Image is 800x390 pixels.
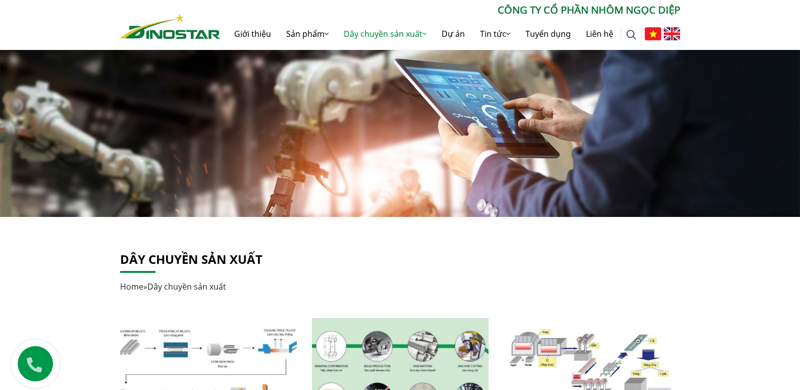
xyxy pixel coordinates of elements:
[227,18,279,50] a: Giới thiệu
[120,281,675,293] div: »
[120,281,143,292] a: Home
[434,18,472,50] a: Dự án
[120,14,220,39] img: Nhôm Dinostar
[147,281,226,292] span: Dây chuyền sản xuất
[645,27,661,40] img: Tiếng Việt
[578,18,621,50] a: Liên hệ
[120,251,262,267] a: Dây chuyền sản xuất
[626,30,636,40] img: search
[472,18,518,50] a: Tin tức
[220,3,680,18] p: CÔNG TY CỔ PHẦN NHÔM NGỌC DIỆP
[664,27,680,40] img: English
[279,18,336,50] a: Sản phẩm
[518,18,578,50] a: Tuyển dụng
[336,18,434,50] a: Dây chuyền sản xuất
